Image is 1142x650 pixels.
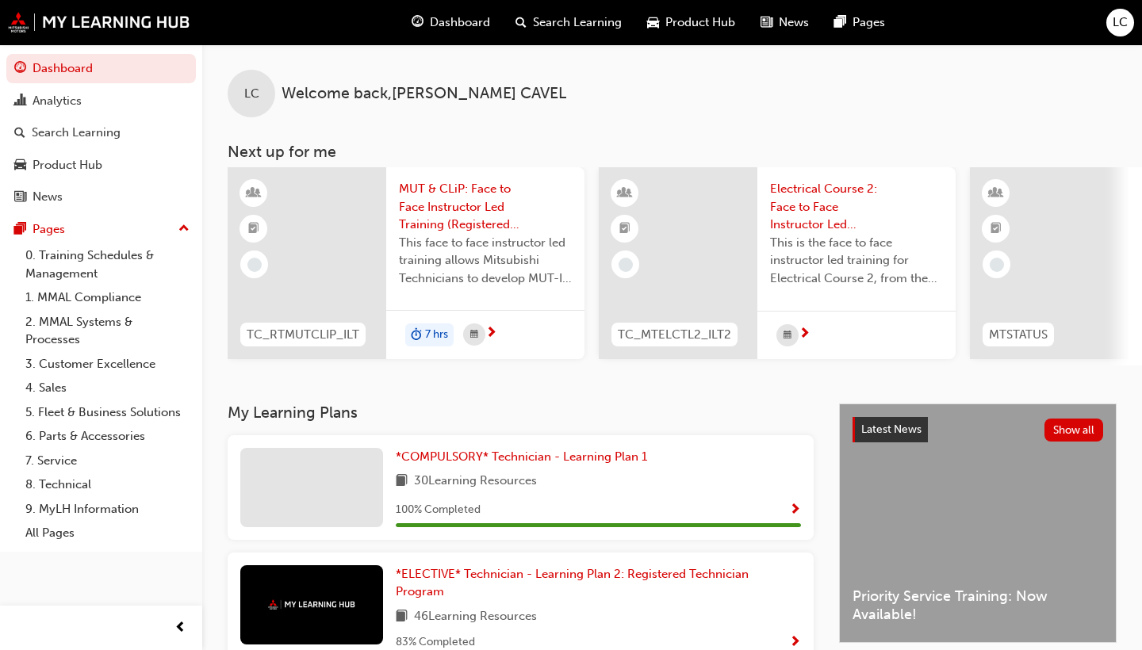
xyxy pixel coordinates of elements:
[789,636,801,650] span: Show Progress
[634,6,748,39] a: car-iconProduct Hub
[248,219,259,239] span: booktick-icon
[834,13,846,32] span: pages-icon
[779,13,809,32] span: News
[396,565,801,601] a: *ELECTIVE* Technician - Learning Plan 2: Registered Technician Program
[19,285,196,310] a: 1. MMAL Compliance
[991,219,1002,239] span: booktick-icon
[1113,13,1128,32] span: LC
[430,13,490,32] span: Dashboard
[14,126,25,140] span: search-icon
[399,180,572,234] span: MUT & CLiP: Face to Face Instructor Led Training (Registered Technician Advanced)
[14,159,26,173] span: car-icon
[789,503,801,518] span: Show Progress
[228,403,814,422] h3: My Learning Plans
[19,424,196,449] a: 6. Parts & Accessories
[425,326,448,344] span: 7 hrs
[853,13,885,32] span: Pages
[33,156,102,174] div: Product Hub
[8,12,190,32] img: mmal
[1106,9,1134,36] button: LC
[33,92,82,110] div: Analytics
[761,13,772,32] span: news-icon
[470,325,478,345] span: calendar-icon
[19,352,196,377] a: 3. Customer Excellence
[399,234,572,288] span: This face to face instructor led training allows Mitsubishi Technicians to develop MUT-III and CL...
[503,6,634,39] a: search-iconSearch Learning
[14,62,26,76] span: guage-icon
[989,326,1048,344] span: MTSTATUS
[14,223,26,237] span: pages-icon
[618,326,731,344] span: TC_MTELCTL2_ILT2
[770,234,943,288] span: This is the face to face instructor led training for Electrical Course 2, from the Master Technic...
[248,183,259,204] span: learningResourceType_INSTRUCTOR_LED-icon
[6,215,196,244] button: Pages
[14,190,26,205] span: news-icon
[991,183,1002,204] span: learningResourceType_INSTRUCTOR_LED-icon
[14,94,26,109] span: chart-icon
[19,243,196,285] a: 0. Training Schedules & Management
[822,6,898,39] a: pages-iconPages
[178,219,190,239] span: up-icon
[784,326,791,346] span: calendar-icon
[485,327,497,341] span: next-icon
[228,167,584,359] a: TC_RTMUTCLIP_ILTMUT & CLiP: Face to Face Instructor Led Training (Registered Technician Advanced)...
[396,472,408,491] span: book-icon
[619,219,630,239] span: booktick-icon
[853,587,1103,623] span: Priority Service Training: Now Available!
[6,51,196,215] button: DashboardAnalyticsSearch LearningProduct HubNews
[515,13,527,32] span: search-icon
[799,327,811,342] span: next-icon
[244,85,259,103] span: LC
[396,501,481,519] span: 100 % Completed
[174,618,186,638] span: prev-icon
[282,85,566,103] span: Welcome back , [PERSON_NAME] CAVEL
[396,567,749,599] span: *ELECTIVE* Technician - Learning Plan 2: Registered Technician Program
[19,310,196,352] a: 2. MMAL Systems & Processes
[412,13,423,32] span: guage-icon
[247,258,262,272] span: learningRecordVerb_NONE-icon
[861,422,922,436] span: Latest News
[647,13,659,32] span: car-icon
[619,183,630,204] span: learningResourceType_INSTRUCTOR_LED-icon
[247,326,359,344] span: TC_RTMUTCLIP_ILT
[839,403,1117,643] a: Latest NewsShow allPriority Service Training: Now Available!
[399,6,503,39] a: guage-iconDashboard
[414,607,537,627] span: 46 Learning Resources
[19,497,196,522] a: 9. MyLH Information
[202,143,1142,161] h3: Next up for me
[6,118,196,147] a: Search Learning
[33,220,65,239] div: Pages
[990,258,1004,272] span: learningRecordVerb_NONE-icon
[6,151,196,180] a: Product Hub
[1044,419,1104,442] button: Show all
[770,180,943,234] span: Electrical Course 2: Face to Face Instructor Led Training - Day 1 & 2 (Master Technician Program)
[32,124,121,142] div: Search Learning
[6,182,196,212] a: News
[619,258,633,272] span: learningRecordVerb_NONE-icon
[6,86,196,116] a: Analytics
[19,376,196,400] a: 4. Sales
[396,607,408,627] span: book-icon
[19,400,196,425] a: 5. Fleet & Business Solutions
[33,188,63,206] div: News
[411,325,422,346] span: duration-icon
[599,167,956,359] a: TC_MTELCTL2_ILT2Electrical Course 2: Face to Face Instructor Led Training - Day 1 & 2 (Master Tec...
[748,6,822,39] a: news-iconNews
[789,500,801,520] button: Show Progress
[533,13,622,32] span: Search Learning
[6,54,196,83] a: Dashboard
[19,449,196,473] a: 7. Service
[268,599,355,610] img: mmal
[19,472,196,497] a: 8. Technical
[414,472,537,491] span: 30 Learning Resources
[396,448,653,466] a: *COMPULSORY* Technician - Learning Plan 1
[19,521,196,545] a: All Pages
[665,13,735,32] span: Product Hub
[853,417,1103,442] a: Latest NewsShow all
[396,449,647,464] span: *COMPULSORY* Technician - Learning Plan 1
